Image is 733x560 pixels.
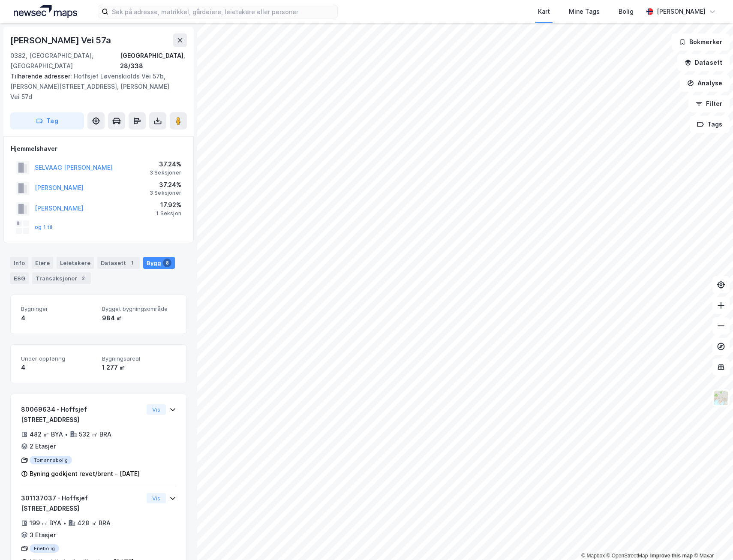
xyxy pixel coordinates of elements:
[21,355,95,362] span: Under oppføring
[10,257,28,269] div: Info
[65,431,68,438] div: •
[32,272,91,284] div: Transaksjoner
[581,553,605,559] a: Mapbox
[650,553,693,559] a: Improve this map
[713,390,729,406] img: Z
[607,553,648,559] a: OpenStreetMap
[102,305,176,313] span: Bygget bygningsområde
[10,72,74,80] span: Tilhørende adresser:
[150,169,181,176] div: 3 Seksjoner
[143,257,175,269] div: Bygg
[97,257,140,269] div: Datasett
[672,33,730,51] button: Bokmerker
[147,493,166,503] button: Vis
[657,6,706,17] div: [PERSON_NAME]
[156,200,181,210] div: 17.92%
[677,54,730,71] button: Datasett
[30,429,63,440] div: 482 ㎡ BYA
[688,95,730,112] button: Filter
[14,5,77,18] img: logo.a4113a55bc3d86da70a041830d287a7e.svg
[79,274,87,283] div: 2
[10,51,120,71] div: 0382, [GEOGRAPHIC_DATA], [GEOGRAPHIC_DATA]
[21,404,143,425] div: 80069634 - Hoffsjef [STREET_ADDRESS]
[680,75,730,92] button: Analyse
[30,518,61,528] div: 199 ㎡ BYA
[538,6,550,17] div: Kart
[10,33,113,47] div: [PERSON_NAME] Vei 57a
[690,519,733,560] iframe: Chat Widget
[102,355,176,362] span: Bygningsareal
[690,116,730,133] button: Tags
[21,362,95,373] div: 4
[150,180,181,190] div: 37.24%
[10,71,180,102] div: Hoffsjef Løvenskiolds Vei 57b, [PERSON_NAME][STREET_ADDRESS], [PERSON_NAME] Vei 57d
[21,313,95,323] div: 4
[102,313,176,323] div: 984 ㎡
[30,530,56,540] div: 3 Etasjer
[147,404,166,415] button: Vis
[102,362,176,373] div: 1 277 ㎡
[77,518,111,528] div: 428 ㎡ BRA
[10,112,84,129] button: Tag
[21,305,95,313] span: Bygninger
[128,259,136,267] div: 1
[11,144,186,154] div: Hjemmelshaver
[10,272,29,284] div: ESG
[619,6,634,17] div: Bolig
[79,429,111,440] div: 532 ㎡ BRA
[150,190,181,196] div: 3 Seksjoner
[156,210,181,217] div: 1 Seksjon
[108,5,337,18] input: Søk på adresse, matrikkel, gårdeiere, leietakere eller personer
[150,159,181,169] div: 37.24%
[21,493,143,514] div: 301137037 - Hoffsjef [STREET_ADDRESS]
[163,259,171,267] div: 8
[63,520,66,527] div: •
[569,6,600,17] div: Mine Tags
[57,257,94,269] div: Leietakere
[30,469,140,479] div: Byning godkjent revet/brent - [DATE]
[32,257,53,269] div: Eiere
[120,51,187,71] div: [GEOGRAPHIC_DATA], 28/338
[30,441,56,452] div: 2 Etasjer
